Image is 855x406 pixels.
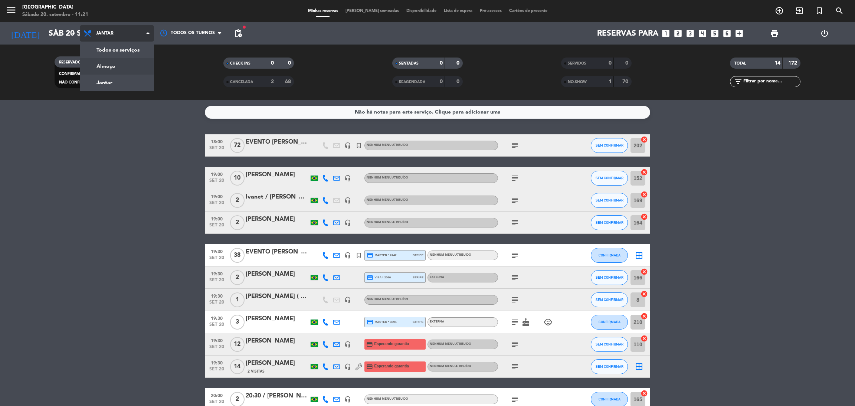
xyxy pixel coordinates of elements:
strong: 0 [271,60,274,66]
span: 19:30 [207,358,226,367]
span: Nenhum menu atribuído [367,221,408,224]
span: NO-SHOW [568,80,587,84]
span: Cartões de presente [505,9,551,13]
div: [PERSON_NAME] [246,358,309,368]
span: SENTADAS [399,62,419,65]
span: set 20 [207,255,226,264]
i: child_care [544,318,553,327]
button: SEM CONFIRMAR [591,193,628,208]
span: SEM CONFIRMAR [596,364,623,369]
span: visa * 2560 [367,274,391,281]
i: credit_card [367,274,373,281]
i: headset_mic [344,341,351,348]
i: arrow_drop_down [69,29,78,38]
button: SEM CONFIRMAR [591,359,628,374]
i: cancel [641,213,648,220]
i: subject [510,273,519,282]
span: stripe [413,320,423,324]
strong: 1 [609,79,612,84]
span: set 20 [207,145,226,154]
i: border_all [635,362,643,371]
span: Nenhum menu atribuído [430,365,471,368]
i: add_circle_outline [775,6,784,15]
span: set 20 [207,367,226,375]
span: set 20 [207,223,226,231]
i: credit_card [367,319,373,325]
span: CONFIRMADA [59,72,85,76]
span: 19:00 [207,214,226,223]
div: [PERSON_NAME] [246,170,309,180]
button: SEM CONFIRMAR [591,292,628,307]
span: 19:30 [207,314,226,322]
div: 20:30 / [PERSON_NAME] [246,391,309,401]
span: 19:30 [207,291,226,300]
span: Nenhum menu atribuído [430,343,471,346]
button: SEM CONFIRMAR [591,337,628,352]
i: subject [510,141,519,150]
i: looks_4 [698,29,707,38]
i: turned_in_not [356,142,362,149]
input: Filtrar por nome... [743,78,800,86]
span: RESERVADO [59,60,81,64]
i: headset_mic [344,396,351,403]
i: looks_one [661,29,671,38]
i: cake [521,318,530,327]
span: Nenhum menu atribuído [367,298,408,301]
span: Externa [430,320,444,323]
span: 10 [230,171,245,186]
i: subject [510,196,519,205]
i: cancel [641,136,648,143]
i: cancel [641,191,648,198]
i: border_all [635,251,643,260]
span: 19:30 [207,247,226,255]
span: 20:00 [207,391,226,399]
a: Jantar [80,75,154,91]
i: looks_3 [685,29,695,38]
strong: 0 [288,60,292,66]
div: LOG OUT [799,22,849,45]
button: SEM CONFIRMAR [591,138,628,153]
i: cancel [641,290,648,298]
span: Externa [430,276,444,279]
span: TOTAL [734,62,746,65]
div: [PERSON_NAME] [246,336,309,346]
div: [GEOGRAPHIC_DATA] [22,4,88,11]
span: Disponibilidade [403,9,440,13]
strong: 2 [271,79,274,84]
span: 38 [230,248,245,263]
span: set 20 [207,344,226,353]
strong: 14 [774,60,780,66]
span: stripe [413,253,423,258]
span: stripe [413,275,423,280]
i: subject [510,362,519,371]
button: SEM CONFIRMAR [591,270,628,285]
i: headset_mic [344,252,351,259]
strong: 172 [788,60,799,66]
span: [PERSON_NAME] semeadas [342,9,403,13]
span: set 20 [207,322,226,331]
i: cancel [641,268,648,275]
span: Nenhum menu atribuído [367,144,408,147]
span: 2 [230,270,245,285]
i: add_box [734,29,744,38]
i: headset_mic [344,197,351,204]
i: subject [510,218,519,227]
i: headset_mic [344,142,351,149]
button: CONFIRMADA [591,248,628,263]
i: credit_card [366,341,373,348]
strong: 0 [440,60,443,66]
span: 3 [230,315,245,330]
span: Lista de espera [440,9,476,13]
div: [PERSON_NAME] ( Nextur) [246,292,309,301]
i: exit_to_app [795,6,804,15]
button: SEM CONFIRMAR [591,215,628,230]
span: 72 [230,138,245,153]
i: headset_mic [344,175,351,181]
i: menu [6,4,17,16]
span: set 20 [207,200,226,209]
i: credit_card [367,252,373,259]
span: SEM CONFIRMAR [596,198,623,202]
button: menu [6,4,17,18]
strong: 0 [440,79,443,84]
span: 19:30 [207,336,226,344]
